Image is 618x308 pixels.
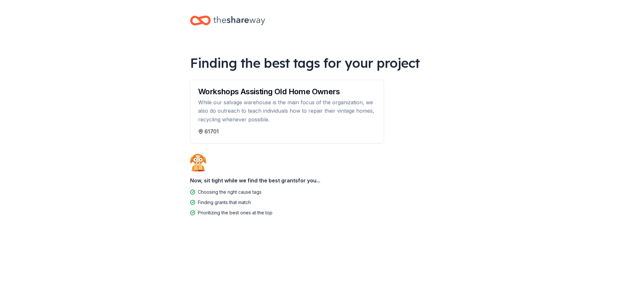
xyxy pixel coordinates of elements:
div: Finding the best tags for your project [190,54,428,72]
img: Dog waiting patiently [190,154,206,171]
div: Prioritizing the best ones at the top [198,209,272,217]
div: While our salvage warehouse is the main focus of the organization, we also do outreach to teach i... [198,98,376,124]
div: Finding grants that match [198,199,251,206]
div: Workshops Assisting Old Home Owners [198,88,376,96]
div: Now, sit tight while we find the best grants for you... [190,174,428,187]
div: Choosing the right cause tags [198,188,261,196]
div: 61701 [198,128,376,135]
